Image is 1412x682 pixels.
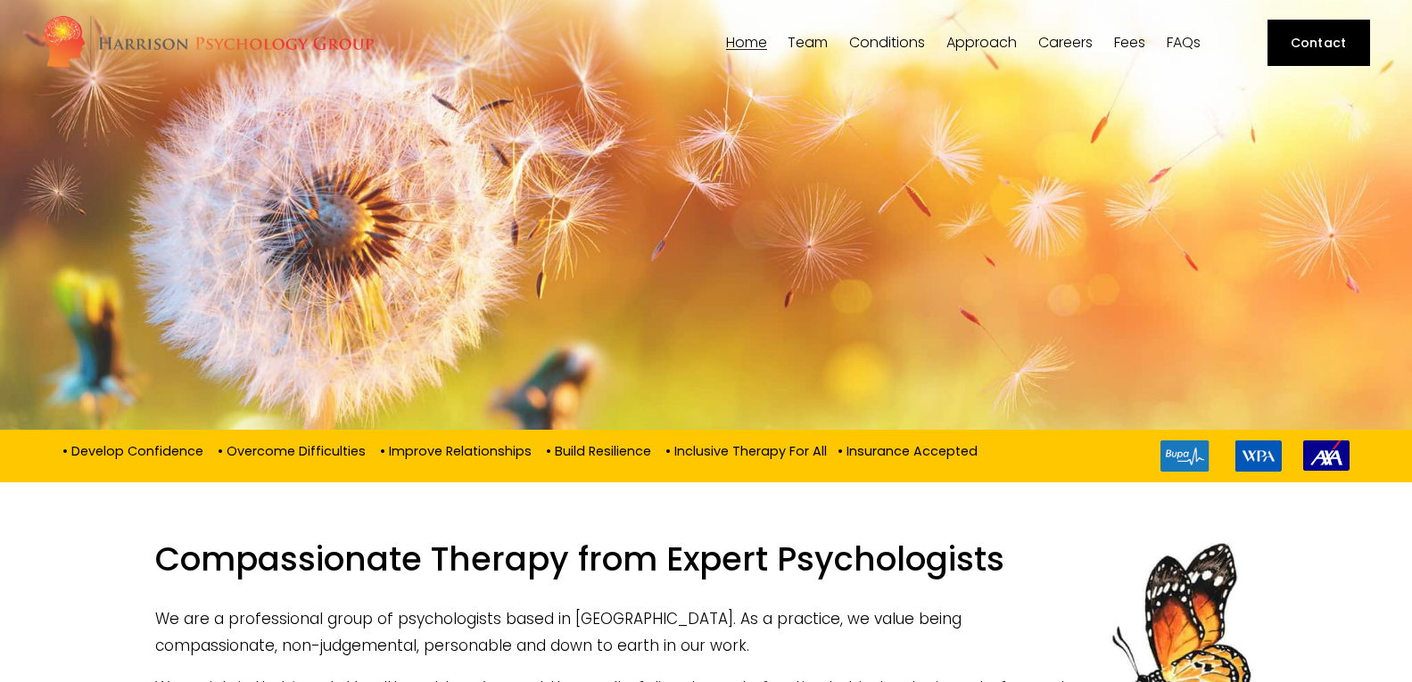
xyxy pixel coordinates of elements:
[946,35,1017,52] a: folder dropdown
[788,35,828,52] a: folder dropdown
[849,36,925,50] span: Conditions
[1114,35,1145,52] a: Fees
[849,35,925,52] a: folder dropdown
[62,440,978,460] p: • Develop Confidence • Overcome Difficulties • Improve Relationships • Build Resilience • Inclusi...
[155,605,1257,660] p: We are a professional group of psychologists based in [GEOGRAPHIC_DATA]. As a practice, we value ...
[155,539,1257,591] h1: Compassionate Therapy from Expert Psychologists
[946,36,1017,50] span: Approach
[42,14,375,72] img: Harrison Psychology Group
[1267,20,1370,66] a: Contact
[726,35,767,52] a: Home
[1167,35,1201,52] a: FAQs
[788,36,828,50] span: Team
[1038,35,1093,52] a: Careers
